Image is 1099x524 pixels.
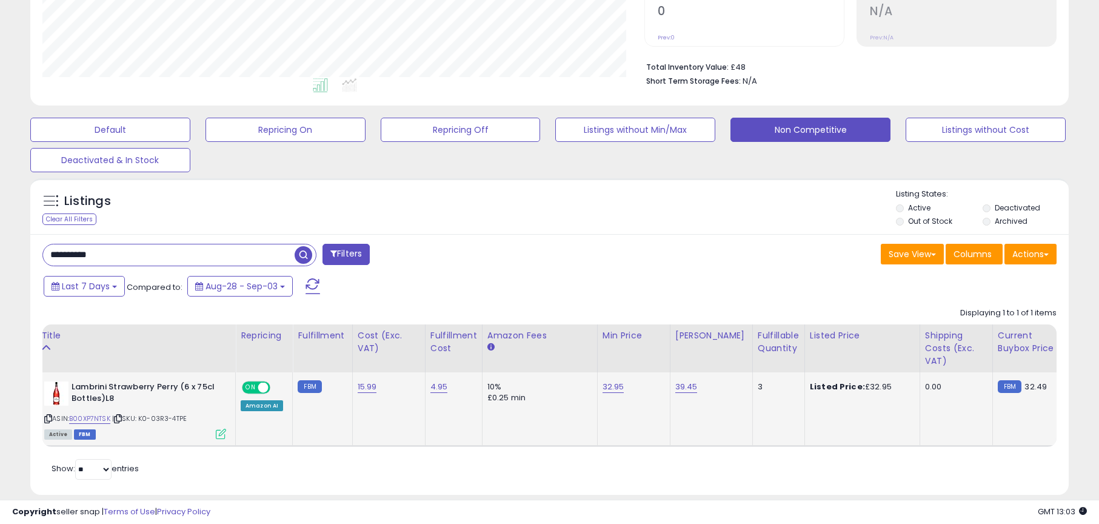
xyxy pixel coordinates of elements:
[758,381,795,392] div: 3
[30,148,190,172] button: Deactivated & In Stock
[870,34,894,41] small: Prev: N/A
[243,383,258,393] span: ON
[487,342,495,353] small: Amazon Fees.
[298,329,347,342] div: Fulfillment
[675,381,698,393] a: 39.45
[187,276,293,297] button: Aug-28 - Sep-03
[52,463,139,474] span: Show: entries
[896,189,1069,200] p: Listing States:
[12,506,210,518] div: seller snap | |
[925,381,983,392] div: 0.00
[430,381,448,393] a: 4.95
[41,329,230,342] div: Title
[758,329,800,355] div: Fulfillable Quantity
[487,329,592,342] div: Amazon Fees
[998,380,1021,393] small: FBM
[881,244,944,264] button: Save View
[658,4,844,21] h2: 0
[157,506,210,517] a: Privacy Policy
[62,280,110,292] span: Last 7 Days
[555,118,715,142] button: Listings without Min/Max
[487,392,588,403] div: £0.25 min
[430,329,477,355] div: Fulfillment Cost
[946,244,1003,264] button: Columns
[358,381,377,393] a: 15.99
[743,75,757,87] span: N/A
[205,280,278,292] span: Aug-28 - Sep-03
[603,381,624,393] a: 32.95
[646,62,729,72] b: Total Inventory Value:
[44,381,68,406] img: 41UFYtDy+xL._SL40_.jpg
[44,429,72,440] span: All listings currently available for purchase on Amazon
[954,248,992,260] span: Columns
[104,506,155,517] a: Terms of Use
[675,329,747,342] div: [PERSON_NAME]
[870,4,1056,21] h2: N/A
[810,381,910,392] div: £32.95
[205,118,366,142] button: Repricing On
[1004,244,1057,264] button: Actions
[810,381,865,392] b: Listed Price:
[487,381,588,392] div: 10%
[995,203,1040,213] label: Deactivated
[112,414,187,423] span: | SKU: K0-03R3-4TPE
[74,429,96,440] span: FBM
[241,329,287,342] div: Repricing
[44,276,125,297] button: Last 7 Days
[810,329,915,342] div: Listed Price
[1024,381,1047,392] span: 32.49
[1038,506,1087,517] span: 2025-09-11 13:03 GMT
[322,244,370,265] button: Filters
[603,329,665,342] div: Min Price
[646,76,741,86] b: Short Term Storage Fees:
[358,329,420,355] div: Cost (Exc. VAT)
[12,506,56,517] strong: Copyright
[30,118,190,142] button: Default
[269,383,288,393] span: OFF
[64,193,111,210] h5: Listings
[998,329,1060,355] div: Current Buybox Price
[908,203,930,213] label: Active
[646,59,1047,73] li: £48
[906,118,1066,142] button: Listings without Cost
[42,213,96,225] div: Clear All Filters
[69,414,110,424] a: B00XP7NTSK
[381,118,541,142] button: Repricing Off
[44,381,226,438] div: ASIN:
[960,307,1057,319] div: Displaying 1 to 1 of 1 items
[298,380,321,393] small: FBM
[908,216,952,226] label: Out of Stock
[241,400,283,411] div: Amazon AI
[658,34,675,41] small: Prev: 0
[925,329,987,368] div: Shipping Costs (Exc. VAT)
[995,216,1027,226] label: Archived
[127,281,182,293] span: Compared to:
[72,381,219,407] b: Lambrini Strawberry Perry (6 x 75cl Bottles)L8
[730,118,890,142] button: Non Competitive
